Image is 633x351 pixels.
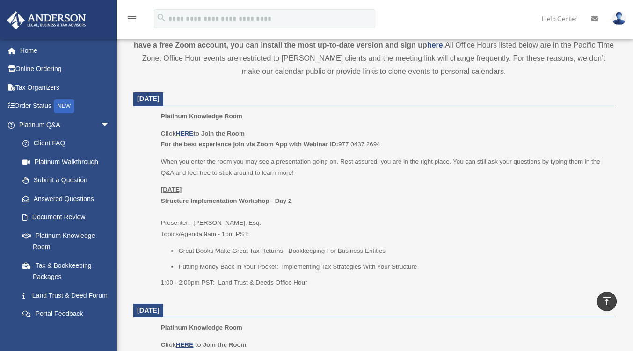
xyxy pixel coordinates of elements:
[126,16,138,24] a: menu
[13,152,124,171] a: Platinum Walkthrough
[13,189,124,208] a: Answered Questions
[161,277,608,288] p: 1:00 - 2:00pm PST: Land Trust & Deeds Office Hour
[597,292,617,311] a: vertical_align_top
[161,156,608,178] p: When you enter the room you may see a presentation going on. Rest assured, you are in the right p...
[7,97,124,116] a: Order StatusNEW
[133,26,614,78] div: All Office Hours listed below are in the Pacific Time Zone. Office Hour events are restricted to ...
[13,226,119,256] a: Platinum Knowledge Room
[176,341,193,348] a: HERE
[137,307,160,314] span: [DATE]
[161,197,292,204] b: Structure Implementation Workshop - Day 2
[101,115,119,135] span: arrow_drop_down
[134,28,606,49] strong: *This room is being hosted on Zoom. You will be required to log in to your personal Zoom account ...
[161,141,338,148] b: For the best experience join via Zoom App with Webinar ID:
[4,11,89,29] img: Anderson Advisors Platinum Portal
[178,245,608,257] li: Great Books Make Great Tax Returns: Bookkeeping For Business Entities
[601,295,612,307] i: vertical_align_top
[137,95,160,102] span: [DATE]
[7,41,124,60] a: Home
[195,341,247,348] b: to Join the Room
[13,305,124,323] a: Portal Feedback
[161,341,195,348] b: Click
[427,41,443,49] a: here
[161,128,608,150] p: 977 0437 2694
[161,130,245,137] b: Click to Join the Room
[161,324,242,331] span: Platinum Knowledge Room
[156,13,167,23] i: search
[13,171,124,190] a: Submit a Question
[161,113,242,120] span: Platinum Knowledge Room
[7,60,124,79] a: Online Ordering
[443,41,445,49] strong: .
[7,115,124,134] a: Platinum Q&Aarrow_drop_down
[126,13,138,24] i: menu
[178,261,608,272] li: Putting Money Back In Your Pocket: Implementing Tax Strategies With Your Structure
[161,184,608,239] p: Presenter: [PERSON_NAME], Esq. Topics/Agenda 9am - 1pm PST:
[13,286,124,305] a: Land Trust & Deed Forum
[13,208,124,227] a: Document Review
[54,99,74,113] div: NEW
[7,78,124,97] a: Tax Organizers
[13,134,124,153] a: Client FAQ
[161,186,182,193] u: [DATE]
[612,12,626,25] img: User Pic
[13,256,124,286] a: Tax & Bookkeeping Packages
[176,130,193,137] a: HERE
